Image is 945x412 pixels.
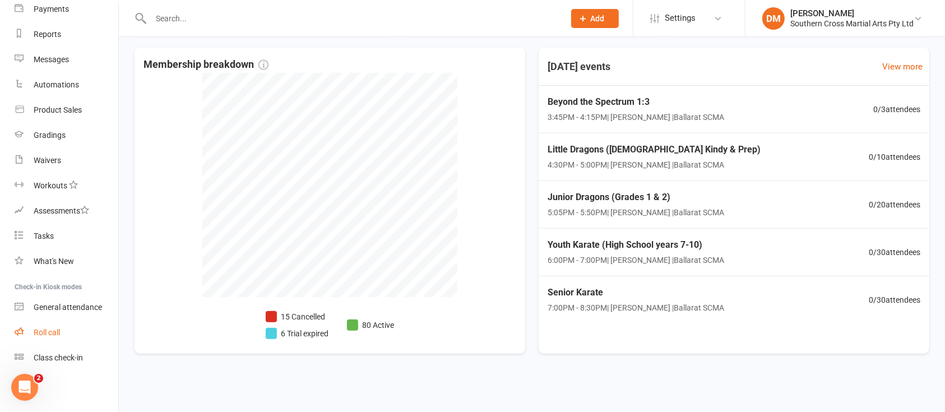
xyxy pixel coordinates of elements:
[34,328,60,337] div: Roll call
[882,60,923,73] a: View more
[15,22,118,47] a: Reports
[34,4,69,13] div: Payments
[34,374,43,383] span: 2
[548,206,724,219] span: 5:05PM - 5:50PM | [PERSON_NAME] | Ballarat SCMA
[347,319,395,331] li: 80 Active
[790,8,914,18] div: [PERSON_NAME]
[34,257,74,266] div: What's New
[790,18,914,29] div: Southern Cross Martial Arts Pty Ltd
[34,55,69,64] div: Messages
[34,131,66,140] div: Gradings
[15,198,118,224] a: Assessments
[15,72,118,98] a: Automations
[548,254,724,266] span: 6:00PM - 7:00PM | [PERSON_NAME] | Ballarat SCMA
[34,80,79,89] div: Automations
[869,246,920,258] span: 0 / 30 attendees
[34,303,102,312] div: General attendance
[266,327,329,340] li: 6 Trial expired
[15,123,118,148] a: Gradings
[665,6,696,31] span: Settings
[15,249,118,274] a: What's New
[15,173,118,198] a: Workouts
[869,198,920,211] span: 0 / 20 attendees
[11,374,38,401] iframe: Intercom live chat
[591,14,605,23] span: Add
[762,7,785,30] div: DM
[34,206,89,215] div: Assessments
[548,111,724,123] span: 3:45PM - 4:15PM | [PERSON_NAME] | Ballarat SCMA
[15,295,118,320] a: General attendance kiosk mode
[34,30,61,39] div: Reports
[548,142,761,157] span: Little Dragons ([DEMOGRAPHIC_DATA] Kindy & Prep)
[34,353,83,362] div: Class check-in
[15,47,118,72] a: Messages
[15,224,118,249] a: Tasks
[548,302,724,314] span: 7:00PM - 8:30PM | [PERSON_NAME] | Ballarat SCMA
[869,294,920,306] span: 0 / 30 attendees
[548,190,724,205] span: Junior Dragons (Grades 1 & 2)
[873,103,920,115] span: 0 / 3 attendees
[147,11,557,26] input: Search...
[34,105,82,114] div: Product Sales
[548,285,724,300] span: Senior Karate
[34,232,54,240] div: Tasks
[571,9,619,28] button: Add
[15,345,118,371] a: Class kiosk mode
[15,148,118,173] a: Waivers
[548,95,724,109] span: Beyond the Spectrum 1:3
[34,156,61,165] div: Waivers
[266,311,329,323] li: 15 Cancelled
[548,238,724,252] span: Youth Karate (High School years 7-10)
[143,57,268,73] span: Membership breakdown
[15,320,118,345] a: Roll call
[15,98,118,123] a: Product Sales
[548,159,761,171] span: 4:30PM - 5:00PM | [PERSON_NAME] | Ballarat SCMA
[869,151,920,163] span: 0 / 10 attendees
[539,57,619,77] h3: [DATE] events
[34,181,67,190] div: Workouts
